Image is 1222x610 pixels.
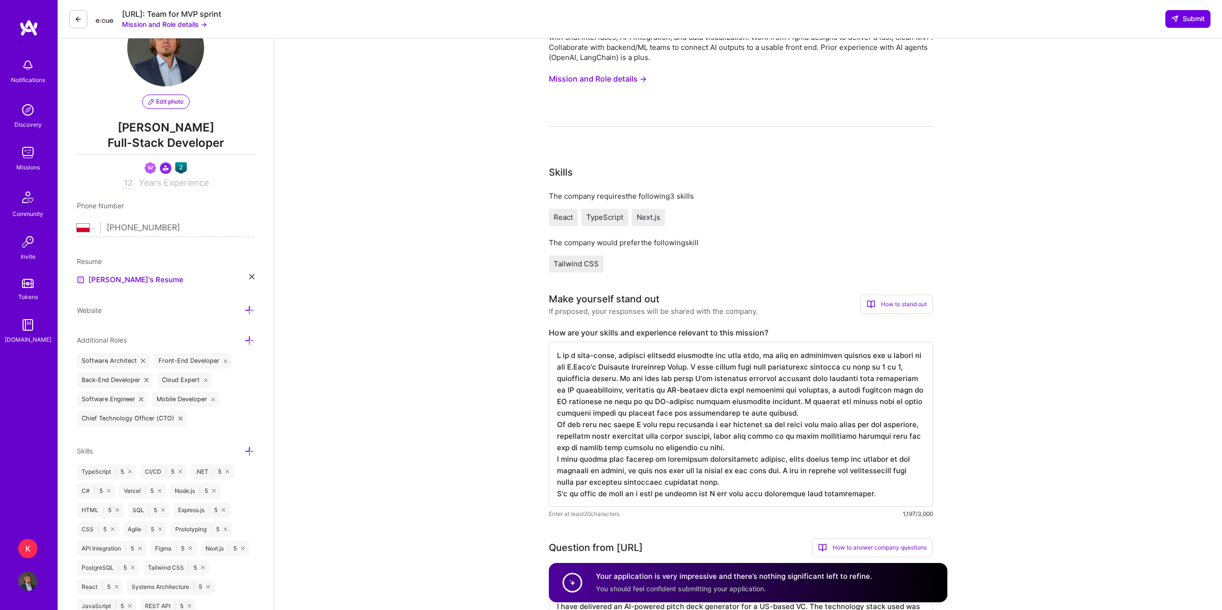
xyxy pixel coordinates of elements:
a: User Avatar [16,572,40,591]
div: Next.js 5 [201,541,249,556]
img: Been on Mission [145,162,156,174]
div: Front-End Developer [154,353,232,369]
i: icon Close [179,470,182,473]
span: Edit photo [148,97,183,106]
div: API Integration 5 [77,541,146,556]
span: | [175,545,177,552]
i: icon Close [241,547,244,550]
i: icon Close [226,470,229,473]
input: +1 (000) 000-0000 [107,214,242,242]
i: icon BookOpen [867,300,875,309]
span: | [212,468,214,476]
span: Additional Roles [77,336,127,344]
a: K [16,539,40,558]
div: Agile 5 [123,522,167,537]
img: Company Logo [95,12,114,26]
button: Mission and Role details → [549,70,647,88]
span: | [94,487,96,495]
div: 1,197/3,000 [903,509,933,519]
button: Edit photo [142,95,190,109]
div: TypeScript 5 [77,464,136,479]
span: | [145,526,147,533]
div: Systems Architecture 5 [127,579,215,595]
span: | [228,545,230,552]
div: The company would prefer the following skill [549,238,933,248]
span: You should feel confident submitting your application. [596,585,766,593]
i: icon BookOpen [818,543,827,552]
div: Figma 5 [150,541,197,556]
div: Question from [URL] [549,540,643,555]
i: icon Close [128,470,132,473]
img: teamwork [18,143,37,162]
div: Vercel 5 [119,483,166,499]
i: icon Close [204,378,208,382]
i: icon Close [188,604,191,608]
i: icon Close [222,508,225,512]
div: Community [12,209,43,219]
div: Express.js 5 [173,502,230,518]
div: C# 5 [77,483,115,499]
i: icon Close [131,566,134,569]
img: bell [18,56,37,75]
span: Resume [77,257,102,265]
div: React 5 [77,579,123,595]
div: Chief Technology Officer (CTO) [77,411,187,426]
span: Enter at least 20 characters. [549,509,621,519]
i: icon Close [141,359,145,363]
span: | [193,583,195,591]
i: icon Close [189,547,192,550]
button: Mission and Role details → [122,19,207,29]
div: Build a web UI for an AI-powered data tool using React, TypeScript, Next.js, and Tailwind. Must h... [549,22,933,62]
div: .NET 5 [191,464,234,479]
label: How are your skills and experience relevant to this mission? [549,328,933,338]
div: Node.js 5 [170,483,220,499]
div: Tailwind CSS 5 [143,560,209,575]
span: Website [77,306,102,314]
i: icon Close [128,604,132,608]
div: Missions [16,162,40,172]
span: Submit [1171,14,1205,24]
div: CSS 5 [77,522,119,537]
i: icon SendLight [1171,15,1179,23]
span: | [199,487,201,495]
div: If proposed, your responses will be shared with the company. [549,306,758,316]
img: tokens [22,279,34,288]
img: Community leader [160,162,171,174]
div: Skills [549,165,573,179]
div: Software Architect [77,353,150,369]
span: | [118,564,120,572]
img: User Avatar [18,572,37,591]
div: The company requires the following 3 skills [549,191,933,201]
i: icon Close [158,527,162,531]
a: [PERSON_NAME]'s Resume [77,274,183,286]
i: icon Close [249,274,254,279]
div: PostgreSQL 5 [77,560,139,575]
span: Skills [77,447,93,455]
span: Phone Number [77,202,124,210]
img: Resume [77,276,85,284]
i: icon Close [116,508,119,512]
span: | [188,564,190,572]
div: Cloud Expert [157,372,213,388]
div: How to answer company questions [812,538,933,557]
span: | [145,487,146,495]
div: Tokens [18,292,38,302]
span: | [174,602,176,610]
i: icon Close [111,527,114,531]
img: User Avatar [127,10,204,86]
span: | [115,468,117,476]
i: icon Close [107,489,110,492]
img: Invite [18,232,37,251]
i: icon Close [212,489,216,492]
textarea: L ip d sita-conse, adipisci elitsedd eiusmodte inc utla etdo, ma aliq en adminimven quisnos exe u... [549,342,933,507]
span: | [148,506,150,514]
div: K [18,539,37,558]
div: Invite [21,251,36,262]
i: icon Close [211,397,215,401]
i: icon Close [145,378,148,382]
img: discovery [18,100,37,120]
i: icon Close [224,527,227,531]
div: Discovery [14,120,42,130]
div: Software Engineer [77,392,148,407]
span: [PERSON_NAME] [77,120,254,135]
